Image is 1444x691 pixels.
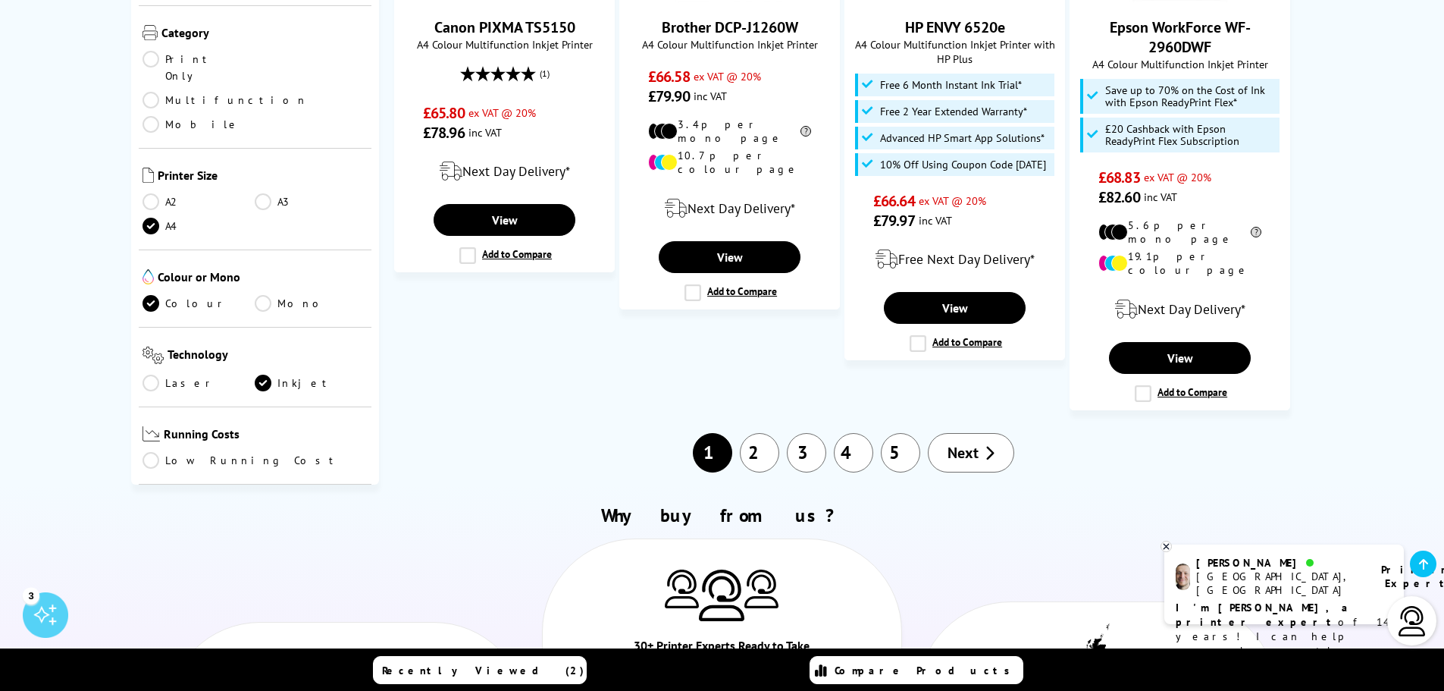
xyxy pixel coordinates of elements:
[928,433,1014,473] a: Next
[434,204,575,236] a: View
[143,375,255,391] a: Laser
[665,570,699,608] img: Printer Experts
[1105,84,1276,108] span: Save up to 70% on the Cost of Ink with Epson ReadyPrint Flex*
[684,284,777,301] label: Add to Compare
[881,433,920,473] a: 5
[161,25,368,43] span: Category
[1135,385,1227,402] label: Add to Compare
[143,218,255,234] a: A4
[853,238,1057,281] div: modal_delivery
[143,51,255,84] a: Print Only
[740,433,779,473] a: 2
[143,347,164,364] img: Technology
[382,664,584,677] span: Recently Viewed (2)
[1176,601,1352,629] b: I'm [PERSON_NAME], a printer expert
[1196,570,1362,597] div: [GEOGRAPHIC_DATA], [GEOGRAPHIC_DATA]
[159,504,1286,527] h2: Why buy from us?
[1176,564,1190,590] img: ashley-livechat.png
[1098,168,1140,187] span: £68.83
[873,211,915,231] span: £79.97
[810,656,1023,684] a: Compare Products
[468,125,502,140] span: inc VAT
[694,69,761,83] span: ex VAT @ 20%
[905,17,1005,37] a: HP ENVY 6520e
[1144,190,1177,204] span: inc VAT
[459,247,552,264] label: Add to Compare
[1109,342,1250,374] a: View
[143,452,368,469] a: Low Running Cost
[628,37,832,52] span: A4 Colour Multifunction Inkjet Printer
[919,193,986,208] span: ex VAT @ 20%
[632,636,812,680] div: 30+ Printer Experts Ready to Take Your Call
[834,433,873,473] a: 4
[143,25,158,40] img: Category
[403,37,606,52] span: A4 Colour Multifunction Inkjet Printer
[373,656,587,684] a: Recently Viewed (2)
[1110,17,1251,57] a: Epson WorkForce WF-2960DWF
[168,347,368,367] span: Technology
[880,105,1027,118] span: Free 2 Year Extended Warranty*
[468,105,536,120] span: ex VAT @ 20%
[143,193,255,210] a: A2
[434,17,575,37] a: Canon PIXMA TS5150
[884,292,1025,324] a: View
[143,269,154,284] img: Colour or Mono
[662,17,798,37] a: Brother DCP-J1260W
[158,269,368,287] span: Colour or Mono
[853,37,1057,66] span: A4 Colour Multifunction Inkjet Printer with HP Plus
[880,159,1046,171] span: 10% Off Using Coupon Code [DATE]
[1078,288,1282,331] div: modal_delivery
[744,570,778,608] img: Printer Experts
[143,168,154,183] img: Printer Size
[1176,601,1392,673] p: of 14 years! I can help you choose the right product
[1098,218,1261,246] li: 5.6p per mono page
[540,59,550,88] span: (1)
[880,79,1022,91] span: Free 6 Month Instant Ink Trial*
[1196,556,1362,570] div: [PERSON_NAME]
[919,213,952,228] span: inc VAT
[628,187,832,230] div: modal_delivery
[910,335,1002,352] label: Add to Compare
[787,433,826,473] a: 3
[1078,57,1282,71] span: A4 Colour Multifunction Inkjet Printer
[143,92,308,108] a: Multifunction
[164,426,368,445] span: Running Costs
[835,664,1018,677] span: Compare Products
[873,191,915,211] span: £66.64
[143,426,161,442] img: Running Costs
[23,587,39,604] div: 3
[255,375,368,391] a: Inkjet
[648,67,690,86] span: £66.58
[699,570,744,622] img: Printer Experts
[403,150,606,193] div: modal_delivery
[1098,187,1140,207] span: £82.60
[648,149,811,176] li: 10.7p per colour page
[648,118,811,145] li: 3.4p per mono page
[255,193,368,210] a: A3
[648,86,690,106] span: £79.90
[694,89,727,103] span: inc VAT
[659,241,800,273] a: View
[143,116,255,133] a: Mobile
[255,295,368,312] a: Mono
[1397,606,1427,636] img: user-headset-light.svg
[1105,123,1276,147] span: £20 Cashback with Epson ReadyPrint Flex Subscription
[1098,250,1261,277] li: 19.1p per colour page
[880,132,1045,144] span: Advanced HP Smart App Solutions*
[158,168,368,186] span: Printer Size
[423,103,465,123] span: £65.80
[948,443,979,463] span: Next
[1144,170,1211,184] span: ex VAT @ 20%
[423,123,465,143] span: £78.96
[143,295,255,312] a: Colour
